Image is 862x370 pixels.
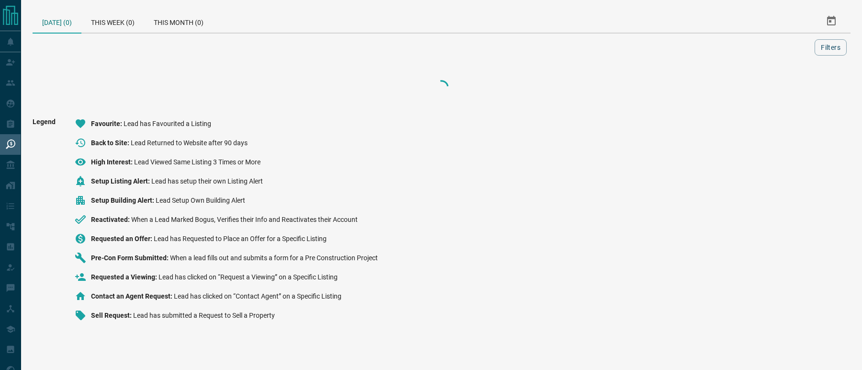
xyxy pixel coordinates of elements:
span: High Interest [91,158,134,166]
span: Requested an Offer [91,235,154,243]
span: Setup Building Alert [91,197,156,204]
span: When a lead fills out and submits a form for a Pre Construction Project [170,254,378,262]
span: Requested a Viewing [91,273,159,281]
div: This Month (0) [144,10,213,33]
button: Select Date Range [820,10,843,33]
span: Lead Viewed Same Listing 3 Times or More [134,158,261,166]
span: Legend [33,118,56,329]
span: Lead has clicked on “Request a Viewing” on a Specific Listing [159,273,338,281]
button: Filters [815,39,847,56]
span: Lead Setup Own Building Alert [156,197,245,204]
div: This Week (0) [81,10,144,33]
span: Sell Request [91,312,133,319]
div: Loading [394,78,489,97]
span: Lead has Favourited a Listing [124,120,211,127]
div: [DATE] (0) [33,10,81,34]
span: Contact an Agent Request [91,292,174,300]
span: Lead Returned to Website after 90 days [131,139,248,147]
span: Back to Site [91,139,131,147]
span: Reactivated [91,216,131,223]
span: Lead has submitted a Request to Sell a Property [133,312,275,319]
span: When a Lead Marked Bogus, Verifies their Info and Reactivates their Account [131,216,358,223]
span: Setup Listing Alert [91,177,151,185]
span: Lead has setup their own Listing Alert [151,177,263,185]
span: Lead has Requested to Place an Offer for a Specific Listing [154,235,327,243]
span: Pre-Con Form Submitted [91,254,170,262]
span: Lead has clicked on “Contact Agent” on a Specific Listing [174,292,341,300]
span: Favourite [91,120,124,127]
